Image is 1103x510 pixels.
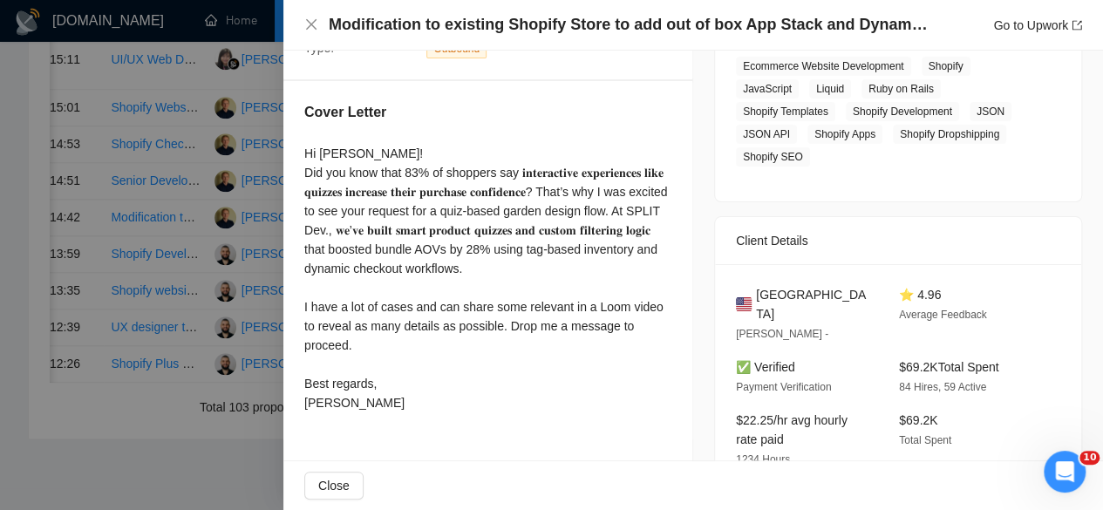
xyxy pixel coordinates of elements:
a: Go to Upworkexport [993,18,1082,32]
span: Ecommerce Website Development [736,57,911,76]
span: close [304,17,318,31]
img: 🇺🇸 [736,295,752,314]
span: Payment Verification [736,381,831,393]
span: $69.2K [899,413,937,427]
h4: Modification to existing Shopify Store to add out of box App Stack and Dynamic bundles. [329,14,930,36]
span: 10 [1079,451,1100,465]
span: JavaScript [736,79,799,99]
span: Shopify Templates [736,102,835,121]
span: [PERSON_NAME] - [736,328,828,340]
span: 84 Hires, 59 Active [899,381,986,393]
span: Total Spent [899,434,951,446]
iframe: Intercom live chat [1044,451,1086,493]
span: JSON API [736,125,797,144]
div: Hi [PERSON_NAME]! Did you know that 83% of shoppers say 𝐢𝐧𝐭𝐞𝐫𝐚𝐜𝐭𝐢𝐯𝐞 𝐞𝐱𝐩𝐞𝐫𝐢𝐞𝐧𝐜𝐞𝐬 𝐥𝐢𝐤𝐞 𝐪𝐮𝐢𝐳𝐳𝐞𝐬 𝐢𝐧𝐜𝐫... [304,144,671,412]
span: Shopify Development [846,102,959,121]
div: Client Details [736,217,1060,264]
span: 1234 Hours [736,453,790,466]
span: Shopify SEO [736,147,810,167]
button: Close [304,472,364,500]
span: Liquid [809,79,851,99]
span: ✅ Verified [736,360,795,374]
h5: Cover Letter [304,102,386,123]
span: Shopify Dropshipping [893,125,1006,144]
span: JSON [970,102,1011,121]
span: $22.25/hr avg hourly rate paid [736,413,848,446]
span: Type: [304,41,334,55]
button: Close [304,17,318,32]
span: Shopify Apps [807,125,882,144]
span: Close [318,476,350,495]
span: Ruby on Rails [861,79,941,99]
span: [GEOGRAPHIC_DATA] [756,285,871,323]
span: ⭐ 4.96 [899,288,941,302]
span: Average Feedback [899,309,987,321]
span: Shopify [922,57,970,76]
span: export [1072,20,1082,31]
span: $69.2K Total Spent [899,360,998,374]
